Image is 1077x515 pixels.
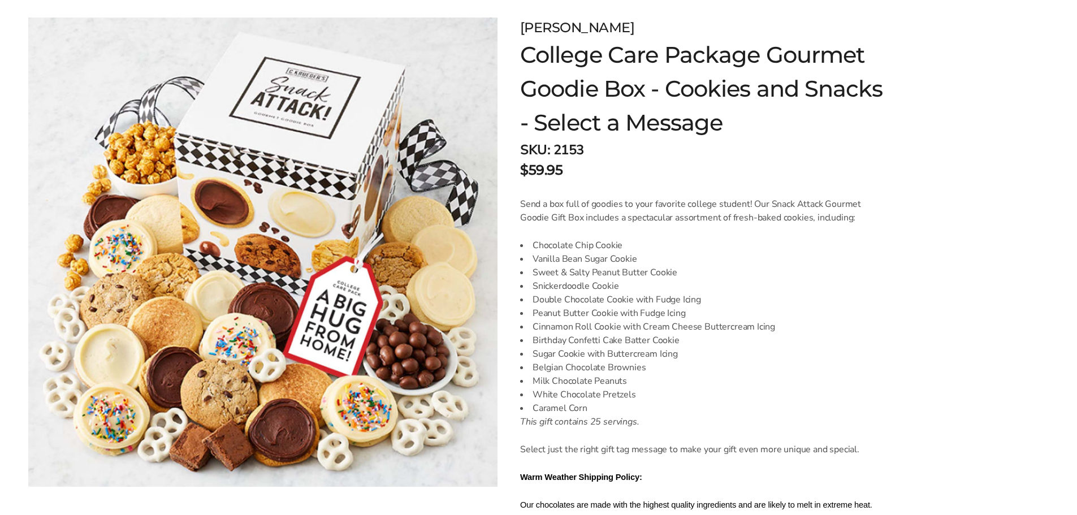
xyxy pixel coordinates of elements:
[520,401,884,415] li: Caramel Corn
[520,239,884,252] li: Chocolate Chip Cookie
[520,266,884,279] li: Sweet & Salty Peanut Butter Cookie
[520,38,884,140] h1: College Care Package Gourmet Goodie Box - Cookies and Snacks - Select a Message
[520,306,884,320] li: Peanut Butter Cookie with Fudge Icing
[28,18,498,487] img: College Care Package Gourmet Goodie Box - Cookies and Snacks - Select a Message
[520,443,884,456] p: Select just the right gift tag message to make your gift even more unique and special.
[520,347,884,361] li: Sugar Cookie with Buttercream Icing
[520,416,639,428] em: This gift contains 25 servings.
[553,141,584,159] span: 2153
[520,293,884,306] li: Double Chocolate Cookie with Fudge Icing
[520,334,884,347] li: Birthday Confetti Cake Batter Cookie
[520,160,563,180] p: $59.95
[520,279,884,293] li: Snickerdoodle Cookie
[520,252,884,266] li: Vanilla Bean Sugar Cookie
[520,361,884,374] li: Belgian Chocolate Brownies
[520,320,884,334] li: Cinnamon Roll Cookie with Cream Cheese Buttercream Icing
[520,388,884,401] li: White Chocolate Pretzels
[520,374,884,388] li: Milk Chocolate Peanuts
[520,141,550,159] strong: SKU:
[520,18,884,38] p: [PERSON_NAME]
[520,197,884,224] p: Send a box full of goodies to your favorite college student! Our Snack Attack Gourmet Goodie Gift...
[520,473,642,482] span: Warm Weather Shipping Policy:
